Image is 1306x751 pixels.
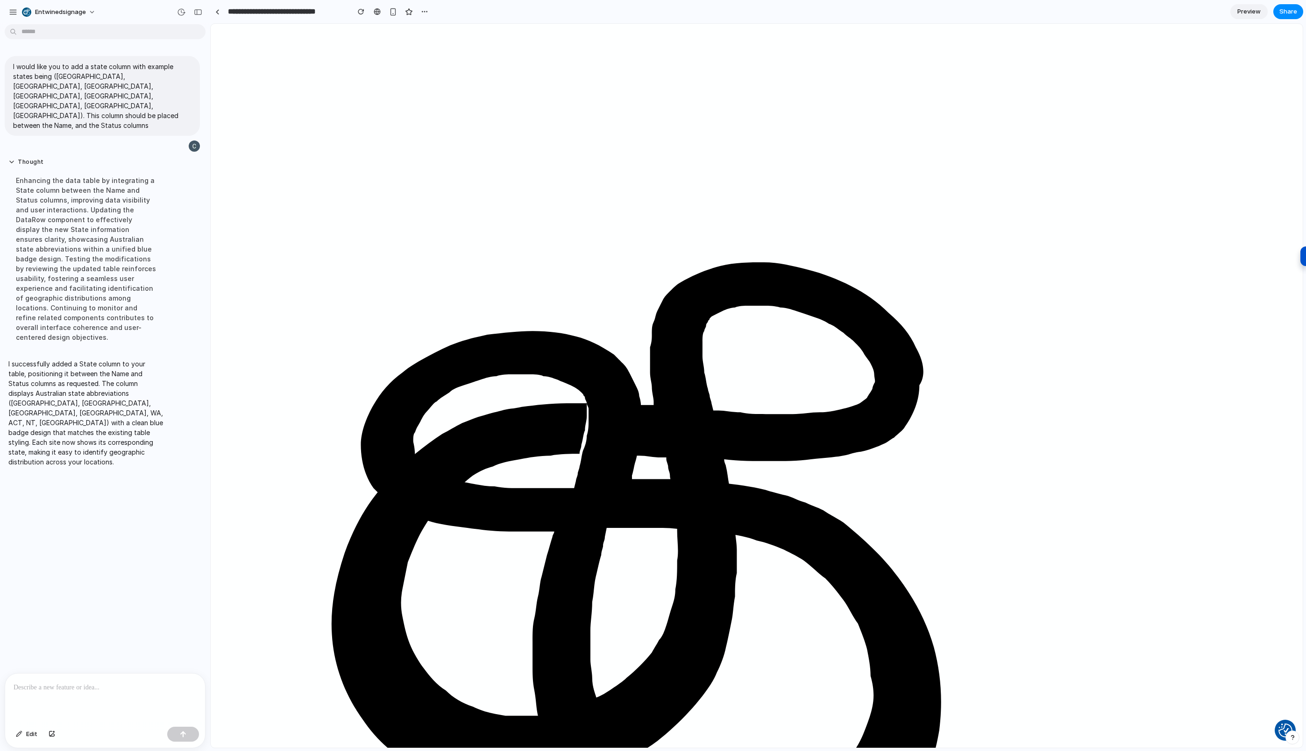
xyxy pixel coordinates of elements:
span: Edit [26,730,37,739]
a: Preview [1230,4,1268,19]
p: I successfully added a State column to your table, positioning it between the Name and Status col... [8,359,164,467]
button: entwinedsignage [18,5,100,20]
p: I would like you to add a state column with example states being ([GEOGRAPHIC_DATA], [GEOGRAPHIC_... [13,62,192,130]
div: Enhancing the data table by integrating a State column between the Name and Status columns, impro... [8,170,164,348]
span: Preview [1237,7,1261,16]
span: entwinedsignage [35,7,86,17]
button: Consent Preferences [1068,700,1082,714]
span: Share [1279,7,1297,16]
button: Share [1273,4,1303,19]
img: Revisit consent button [1068,700,1082,714]
button: Edit [11,727,42,742]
